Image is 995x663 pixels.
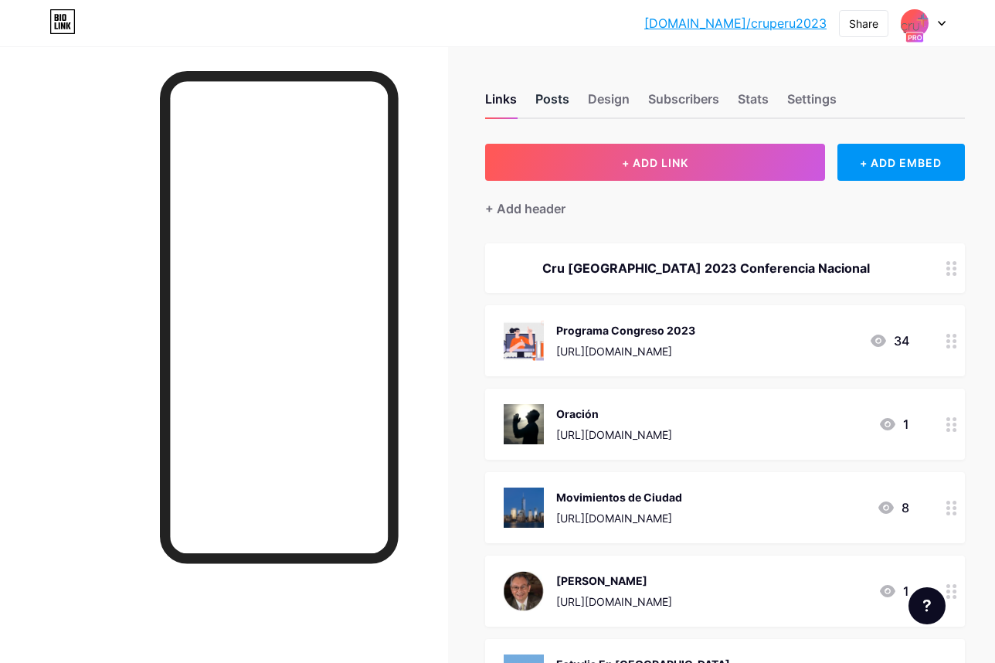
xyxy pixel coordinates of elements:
div: [URL][DOMAIN_NAME] [556,510,682,526]
a: [DOMAIN_NAME]/cruperu2023 [644,14,827,32]
div: Programa Congreso 2023 [556,322,695,338]
div: Oración [556,406,672,422]
span: + ADD LINK [622,156,688,169]
div: 8 [877,498,909,517]
div: Design [588,90,630,117]
img: Movimientos de Ciudad [504,488,544,528]
div: + ADD EMBED [837,144,965,181]
button: + ADD LINK [485,144,825,181]
div: [PERSON_NAME] [556,573,672,589]
div: Subscribers [648,90,719,117]
div: Links [485,90,517,117]
div: [URL][DOMAIN_NAME] [556,343,695,359]
img: Oración [504,404,544,444]
div: Share [849,15,878,32]
div: Settings [787,90,837,117]
div: Stats [738,90,769,117]
div: Movimientos de Ciudad [556,489,682,505]
div: 1 [878,415,909,433]
div: 34 [869,331,909,350]
div: 1 [878,582,909,600]
img: Programa Congreso 2023 [504,321,544,361]
img: Layo Leiva [504,571,544,611]
img: Alex Cotrina [900,8,929,38]
div: [URL][DOMAIN_NAME] [556,593,672,610]
div: [URL][DOMAIN_NAME] [556,427,672,443]
div: Posts [535,90,569,117]
div: + Add header [485,199,565,218]
div: Cru [GEOGRAPHIC_DATA] 2023 Conferencia Nacional [504,259,909,277]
